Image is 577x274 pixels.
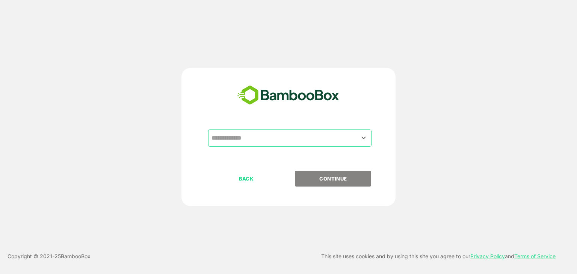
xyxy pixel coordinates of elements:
p: Copyright © 2021- 25 BambooBox [8,252,91,261]
button: CONTINUE [295,171,371,187]
p: BACK [209,175,284,183]
p: This site uses cookies and by using this site you agree to our and [321,252,556,261]
p: CONTINUE [296,175,371,183]
button: Open [359,133,369,143]
img: bamboobox [233,83,343,108]
button: BACK [208,171,284,187]
a: Terms of Service [514,253,556,259]
a: Privacy Policy [470,253,505,259]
